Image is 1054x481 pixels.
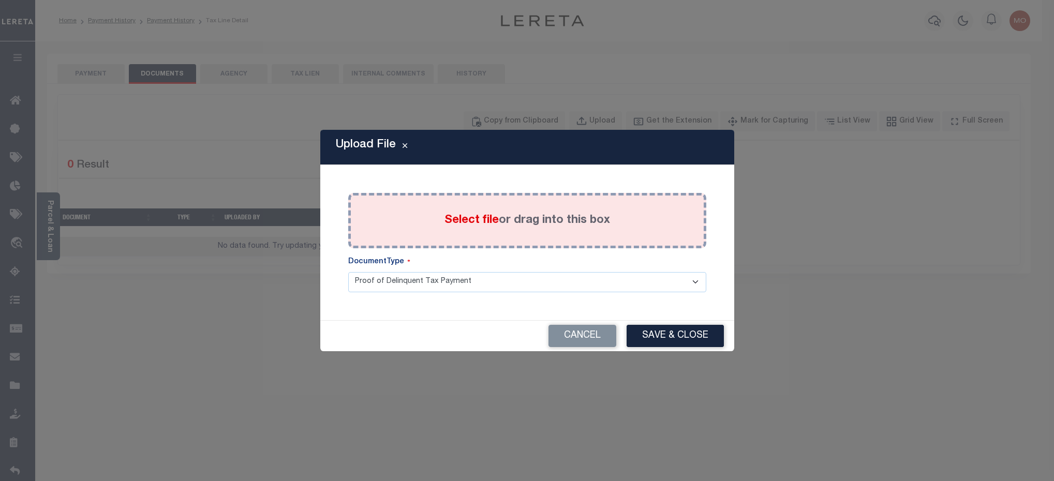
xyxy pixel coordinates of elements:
h5: Upload File [336,138,396,152]
label: or drag into this box [444,212,610,229]
button: Save & Close [627,325,724,347]
span: Select file [444,215,499,226]
button: Cancel [548,325,616,347]
label: DocumentType [348,257,410,268]
button: Close [396,141,414,154]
